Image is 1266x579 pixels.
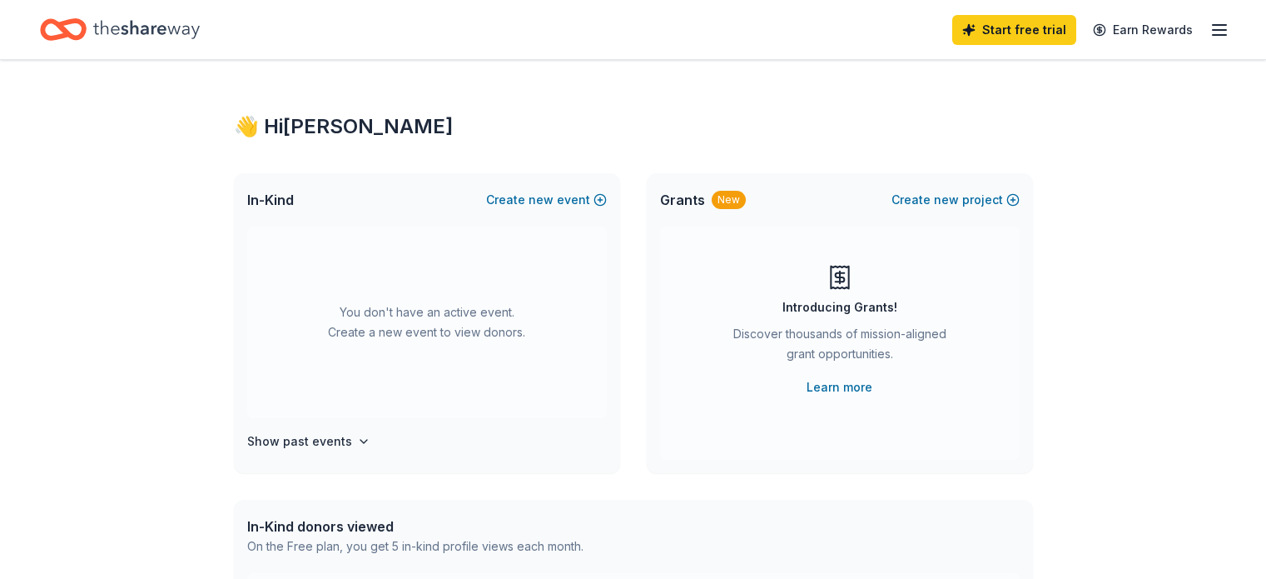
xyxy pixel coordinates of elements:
div: New [712,191,746,209]
button: Createnewevent [486,190,607,210]
div: In-Kind donors viewed [247,517,583,537]
a: Home [40,10,200,49]
div: Discover thousands of mission-aligned grant opportunities. [727,324,953,371]
span: new [934,190,959,210]
div: 👋 Hi [PERSON_NAME] [234,113,1033,140]
span: In-Kind [247,190,294,210]
button: Show past events [247,432,370,452]
a: Start free trial [952,15,1076,45]
div: On the Free plan, you get 5 in-kind profile views each month. [247,537,583,557]
span: new [529,190,554,210]
h4: Show past events [247,432,352,452]
span: Grants [660,190,705,210]
a: Learn more [807,377,872,397]
button: Createnewproject [891,190,1020,210]
div: Introducing Grants! [782,297,897,317]
div: You don't have an active event. Create a new event to view donors. [247,227,607,418]
a: Earn Rewards [1083,15,1203,45]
